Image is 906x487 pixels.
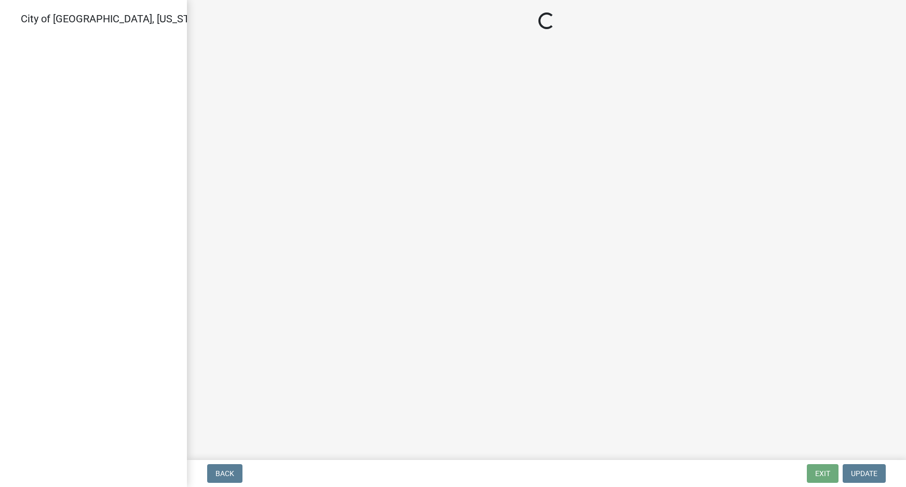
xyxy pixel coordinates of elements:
[21,12,210,25] span: City of [GEOGRAPHIC_DATA], [US_STATE]
[843,464,886,483] button: Update
[215,469,234,478] span: Back
[851,469,877,478] span: Update
[807,464,839,483] button: Exit
[207,464,242,483] button: Back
